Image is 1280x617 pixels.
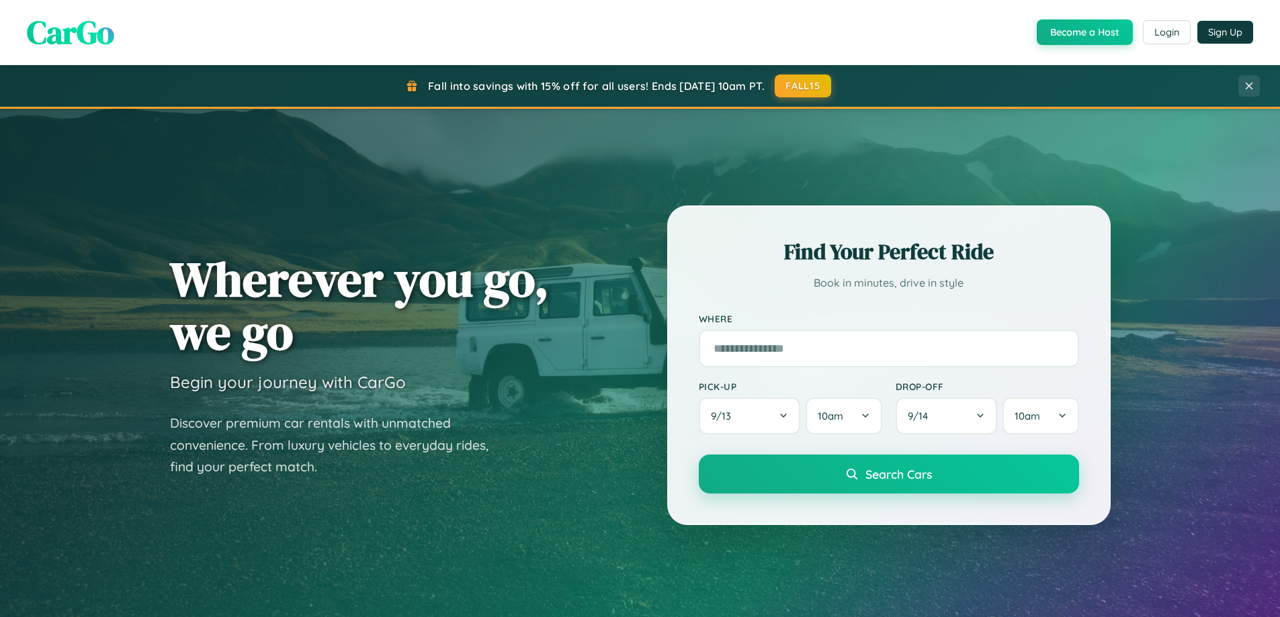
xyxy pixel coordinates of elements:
[170,252,549,359] h1: Wherever you go, we go
[1002,397,1078,434] button: 10am
[699,313,1079,324] label: Where
[896,381,1079,392] label: Drop-off
[1197,21,1253,44] button: Sign Up
[699,397,801,434] button: 9/13
[908,410,935,422] span: 9 / 14
[699,237,1079,267] h2: Find Your Perfect Ride
[699,381,882,392] label: Pick-up
[1015,410,1040,422] span: 10am
[699,273,1079,293] p: Book in minutes, drive in style
[711,410,738,422] span: 9 / 13
[27,10,114,54] span: CarGo
[1037,19,1133,45] button: Become a Host
[896,397,998,434] button: 9/14
[699,455,1079,493] button: Search Cars
[865,467,932,481] span: Search Cars
[170,372,406,392] h3: Begin your journey with CarGo
[170,412,506,478] p: Discover premium car rentals with unmatched convenience. From luxury vehicles to everyday rides, ...
[428,79,765,93] span: Fall into savings with 15% off for all users! Ends [DATE] 10am PT.
[1143,20,1191,44] button: Login
[818,410,843,422] span: 10am
[775,75,831,97] button: FALL15
[806,397,882,434] button: 10am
